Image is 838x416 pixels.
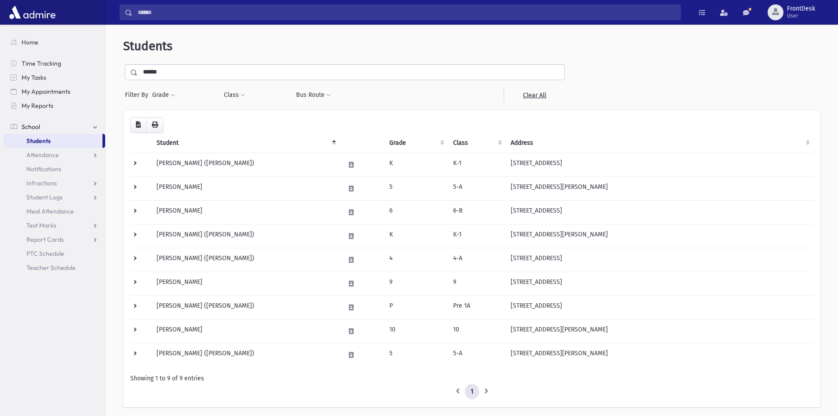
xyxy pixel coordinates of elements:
span: My Reports [22,102,53,110]
button: Class [223,87,245,103]
a: Home [4,35,105,49]
td: 6-B [448,200,506,224]
td: K [384,153,447,177]
span: Home [22,38,38,46]
td: K-1 [448,224,506,248]
td: [STREET_ADDRESS] [505,248,813,272]
a: 1 [465,384,479,400]
button: CSV [130,117,146,133]
a: Time Tracking [4,56,105,70]
span: Report Cards [26,236,64,243]
td: [PERSON_NAME] ([PERSON_NAME]) [151,153,340,177]
td: [STREET_ADDRESS] [505,295,813,319]
td: 4 [384,248,447,272]
div: Showing 1 to 9 of 9 entries [130,374,813,383]
td: 4-A [448,248,506,272]
th: Grade: activate to sort column ascending [384,133,447,153]
a: Meal Attendance [4,204,105,218]
span: Teacher Schedule [26,264,76,272]
span: Attendance [26,151,59,159]
span: Filter By [125,90,152,99]
a: Attendance [4,148,105,162]
td: 5 [384,343,447,367]
td: P [384,295,447,319]
a: My Tasks [4,70,105,85]
td: 10 [448,319,506,343]
td: [PERSON_NAME] [151,177,340,200]
a: Infractions [4,176,105,190]
span: Students [123,39,172,53]
span: Time Tracking [22,59,61,67]
a: Clear All [504,87,565,103]
td: 5-A [448,343,506,367]
th: Address: activate to sort column ascending [505,133,813,153]
td: [PERSON_NAME] [151,200,340,224]
td: Pre 1A [448,295,506,319]
input: Search [132,4,681,20]
td: [STREET_ADDRESS][PERSON_NAME] [505,319,813,343]
span: Meal Attendance [26,207,74,215]
button: Grade [152,87,176,103]
a: Students [4,134,102,148]
a: School [4,120,105,134]
span: PTC Schedule [26,250,64,258]
td: 9 [384,272,447,295]
th: Student: activate to sort column descending [151,133,340,153]
td: [STREET_ADDRESS][PERSON_NAME] [505,224,813,248]
span: User [787,12,815,19]
td: [PERSON_NAME] ([PERSON_NAME]) [151,343,340,367]
a: My Reports [4,99,105,113]
a: Student Logs [4,190,105,204]
a: Report Cards [4,232,105,247]
td: [PERSON_NAME] ([PERSON_NAME]) [151,295,340,319]
a: Teacher Schedule [4,261,105,275]
a: My Appointments [4,85,105,99]
td: [PERSON_NAME] ([PERSON_NAME]) [151,248,340,272]
span: Infractions [26,179,57,187]
td: 9 [448,272,506,295]
a: Test Marks [4,218,105,232]
td: [STREET_ADDRESS] [505,200,813,224]
span: Test Marks [26,221,56,229]
th: Class: activate to sort column ascending [448,133,506,153]
span: FrontDesk [787,5,815,12]
span: Student Logs [26,193,62,201]
span: My Tasks [22,74,46,81]
a: Notifications [4,162,105,176]
span: Students [26,137,51,145]
td: 5-A [448,177,506,200]
span: School [22,123,40,131]
td: [STREET_ADDRESS] [505,272,813,295]
a: PTC Schedule [4,247,105,261]
td: [PERSON_NAME] [151,272,340,295]
td: [STREET_ADDRESS][PERSON_NAME] [505,343,813,367]
td: K-1 [448,153,506,177]
td: [PERSON_NAME] [151,319,340,343]
td: 6 [384,200,447,224]
td: [PERSON_NAME] ([PERSON_NAME]) [151,224,340,248]
img: AdmirePro [7,4,58,21]
td: [STREET_ADDRESS] [505,153,813,177]
td: K [384,224,447,248]
td: 5 [384,177,447,200]
td: 10 [384,319,447,343]
span: My Appointments [22,88,70,96]
td: [STREET_ADDRESS][PERSON_NAME] [505,177,813,200]
button: Print [146,117,164,133]
button: Bus Route [296,87,331,103]
span: Notifications [26,165,61,173]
